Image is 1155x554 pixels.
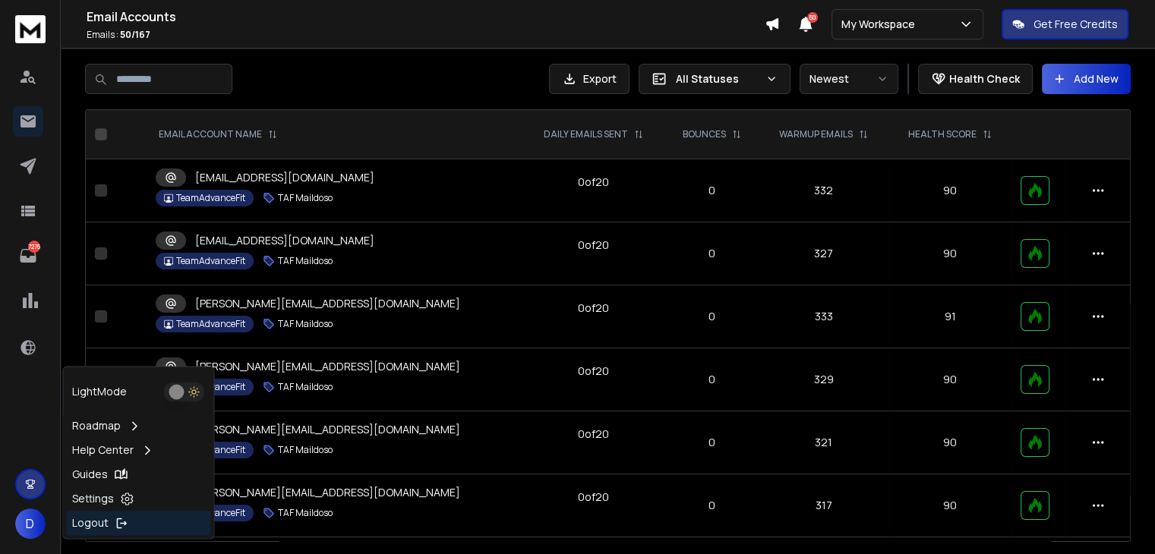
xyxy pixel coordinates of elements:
[66,462,210,486] a: Guides
[759,411,888,474] td: 321
[72,467,108,482] p: Guides
[841,17,921,32] p: My Workspace
[888,159,1011,222] td: 90
[278,192,333,204] p: TAF Maildoso
[759,285,888,348] td: 333
[87,8,765,26] h1: Email Accounts
[888,474,1011,537] td: 90
[278,507,333,519] p: TAF Maildoso
[195,485,460,500] p: [PERSON_NAME][EMAIL_ADDRESS][DOMAIN_NAME]
[72,418,121,433] p: Roadmap
[72,442,134,458] p: Help Center
[578,364,609,379] div: 0 of 20
[195,296,460,311] p: [PERSON_NAME][EMAIL_ADDRESS][DOMAIN_NAME]
[15,15,46,43] img: logo
[15,508,46,539] button: D
[66,486,210,511] a: Settings
[66,438,210,462] a: Help Center
[120,28,150,41] span: 50 / 167
[1034,17,1118,32] p: Get Free Credits
[800,64,898,94] button: Newest
[176,192,245,204] p: TeamAdvanceFit
[72,491,114,506] p: Settings
[674,246,750,261] p: 0
[888,285,1011,348] td: 91
[674,435,750,450] p: 0
[888,348,1011,411] td: 90
[278,318,333,330] p: TAF Maildoso
[72,515,109,530] p: Logout
[578,175,609,190] div: 0 of 20
[13,241,43,271] a: 7276
[759,159,888,222] td: 332
[195,359,460,374] p: [PERSON_NAME][EMAIL_ADDRESS][DOMAIN_NAME]
[28,241,40,253] p: 7276
[918,64,1033,94] button: Health Check
[949,71,1020,87] p: Health Check
[674,498,750,513] p: 0
[674,183,750,198] p: 0
[779,128,853,140] p: WARMUP EMAILS
[578,301,609,316] div: 0 of 20
[176,318,245,330] p: TeamAdvanceFit
[159,128,277,140] div: EMAIL ACCOUNT NAME
[1042,64,1131,94] button: Add New
[674,309,750,324] p: 0
[195,170,374,185] p: [EMAIL_ADDRESS][DOMAIN_NAME]
[278,444,333,456] p: TAF Maildoso
[544,128,628,140] p: DAILY EMAILS SENT
[674,372,750,387] p: 0
[195,233,374,248] p: [EMAIL_ADDRESS][DOMAIN_NAME]
[759,222,888,285] td: 327
[888,222,1011,285] td: 90
[66,414,210,438] a: Roadmap
[278,255,333,267] p: TAF Maildoso
[888,411,1011,474] td: 90
[683,128,726,140] p: BOUNCES
[676,71,759,87] p: All Statuses
[908,128,977,140] p: HEALTH SCORE
[1002,9,1128,39] button: Get Free Credits
[87,29,765,41] p: Emails :
[578,238,609,253] div: 0 of 20
[578,489,609,505] div: 0 of 20
[195,422,460,437] p: [PERSON_NAME][EMAIL_ADDRESS][DOMAIN_NAME]
[759,474,888,537] td: 317
[278,381,333,393] p: TAF Maildoso
[549,64,630,94] button: Export
[578,427,609,442] div: 0 of 20
[72,384,127,399] p: Light Mode
[807,12,818,23] span: 50
[759,348,888,411] td: 329
[176,255,245,267] p: TeamAdvanceFit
